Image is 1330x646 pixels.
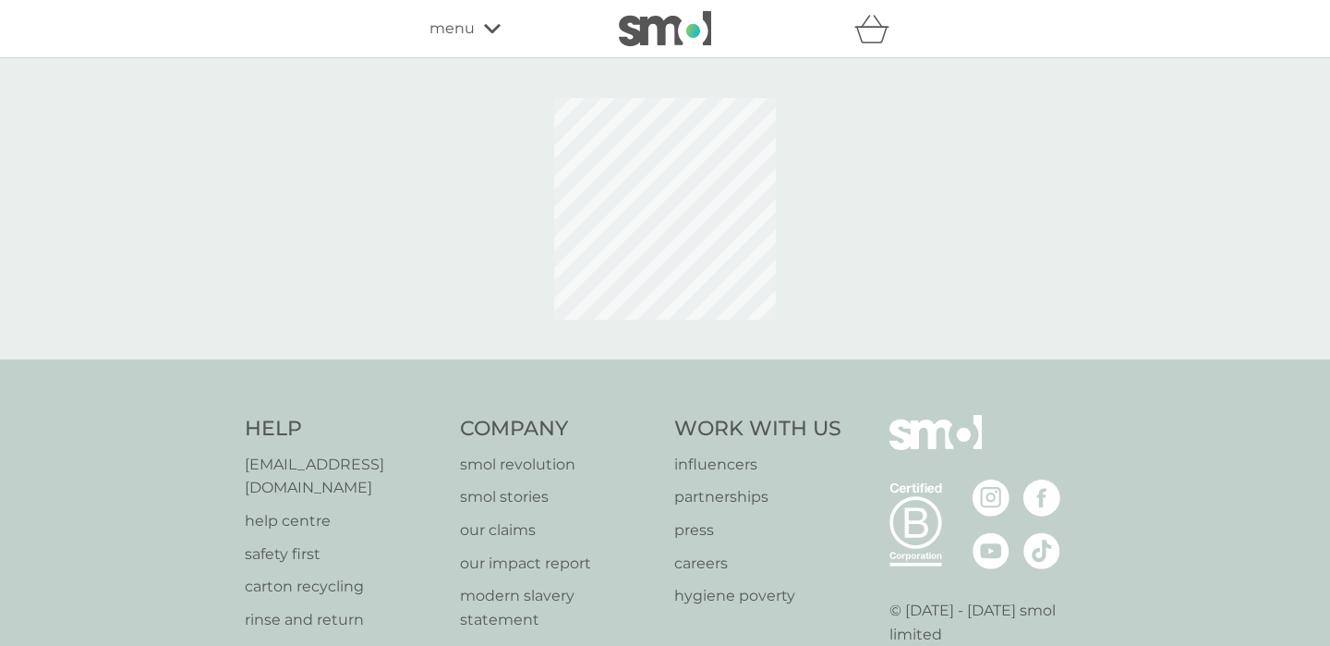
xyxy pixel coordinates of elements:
a: our impact report [460,552,657,576]
a: careers [674,552,841,576]
a: help centre [245,509,441,533]
a: rinse and return [245,608,441,632]
a: safety first [245,542,441,567]
a: modern slavery statement [460,584,657,631]
a: press [674,518,841,542]
img: visit the smol Youtube page [973,532,1010,569]
img: visit the smol Instagram page [973,480,1010,517]
a: our claims [460,518,657,542]
img: visit the smol Facebook page [1023,480,1060,517]
a: smol stories [460,485,657,509]
a: influencers [674,453,841,477]
p: © [DATE] - [DATE] smol limited [889,599,1086,646]
h4: Work With Us [674,415,841,444]
h4: Help [245,415,441,444]
a: [EMAIL_ADDRESS][DOMAIN_NAME] [245,453,441,500]
a: smol revolution [460,453,657,477]
img: smol [889,415,982,478]
div: basket [854,10,901,47]
a: carton recycling [245,575,441,599]
a: hygiene poverty [674,584,841,608]
h4: Company [460,415,657,444]
a: partnerships [674,485,841,509]
img: smol [619,11,711,46]
span: menu [429,17,475,41]
img: visit the smol Tiktok page [1023,532,1060,569]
